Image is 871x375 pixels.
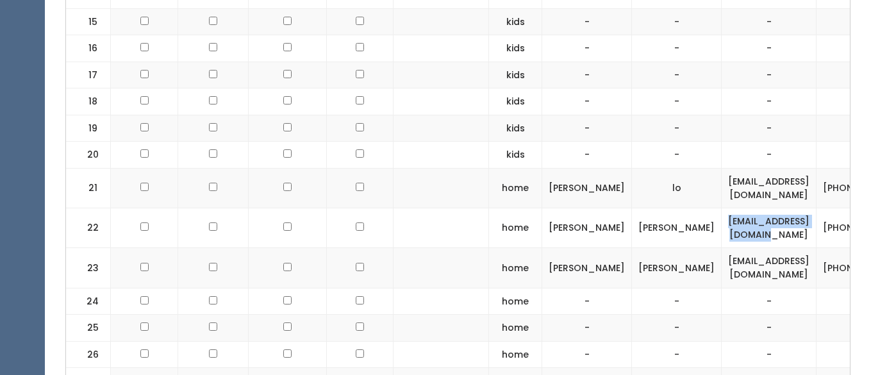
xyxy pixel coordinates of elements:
td: - [542,88,632,115]
td: 26 [66,341,111,368]
td: [PERSON_NAME] [542,248,632,288]
td: 17 [66,62,111,88]
td: home [489,208,542,248]
td: - [722,62,817,88]
td: - [542,62,632,88]
td: home [489,169,542,208]
td: - [542,35,632,62]
td: home [489,341,542,368]
td: - [722,288,817,315]
td: home [489,248,542,288]
td: - [722,142,817,169]
td: - [722,341,817,368]
td: kids [489,8,542,35]
td: - [632,35,722,62]
td: - [722,115,817,142]
td: - [542,288,632,315]
td: [PERSON_NAME] [632,208,722,248]
td: - [632,315,722,342]
td: home [489,315,542,342]
td: [PERSON_NAME] [542,169,632,208]
td: [EMAIL_ADDRESS][DOMAIN_NAME] [722,169,817,208]
td: 18 [66,88,111,115]
td: kids [489,115,542,142]
td: 23 [66,248,111,288]
td: kids [489,88,542,115]
td: home [489,288,542,315]
td: - [632,341,722,368]
td: - [632,62,722,88]
td: - [722,88,817,115]
td: 16 [66,35,111,62]
td: - [632,115,722,142]
td: lo [632,169,722,208]
td: 15 [66,8,111,35]
td: - [632,88,722,115]
td: - [632,8,722,35]
td: - [722,315,817,342]
td: [PERSON_NAME] [542,208,632,248]
td: - [632,288,722,315]
td: [EMAIL_ADDRESS][DOMAIN_NAME] [722,248,817,288]
td: - [722,8,817,35]
td: - [632,142,722,169]
td: kids [489,62,542,88]
td: 25 [66,315,111,342]
td: - [722,35,817,62]
td: - [542,115,632,142]
td: 24 [66,288,111,315]
td: - [542,341,632,368]
td: kids [489,35,542,62]
td: [EMAIL_ADDRESS][DOMAIN_NAME] [722,208,817,248]
td: kids [489,142,542,169]
td: [PERSON_NAME] [632,248,722,288]
td: - [542,142,632,169]
td: - [542,315,632,342]
td: 19 [66,115,111,142]
td: - [542,8,632,35]
td: 21 [66,169,111,208]
td: 20 [66,142,111,169]
td: 22 [66,208,111,248]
